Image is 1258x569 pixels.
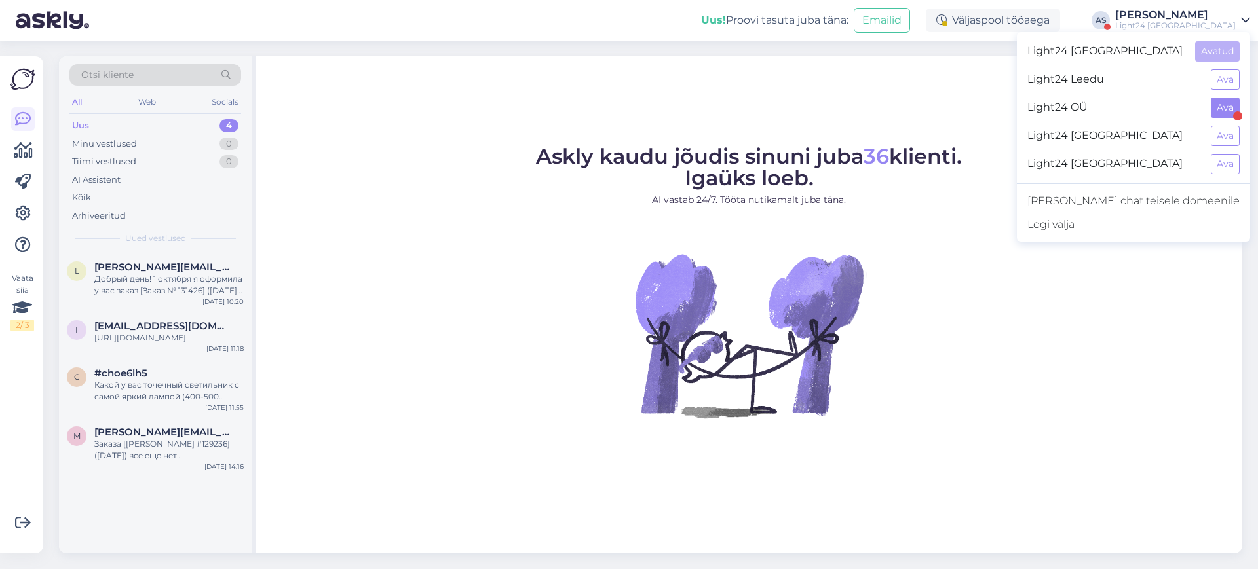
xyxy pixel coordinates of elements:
p: AI vastab 24/7. Tööta nutikamalt juba täna. [536,193,962,207]
a: [PERSON_NAME] chat teisele domeenile [1017,189,1250,213]
button: Ava [1211,98,1240,118]
div: 0 [219,155,238,168]
div: AI Assistent [72,174,121,187]
img: Askly Logo [10,67,35,92]
div: [DATE] 11:55 [205,403,244,413]
div: Logi välja [1017,213,1250,236]
div: Заказа [[PERSON_NAME] #129236] ([DATE]) все еще нет ([PERSON_NAME], [PERSON_NAME]). Прошу ответит... [94,438,244,462]
span: c [74,372,80,382]
span: Askly kaudu jõudis sinuni juba klienti. Igaüks loeb. [536,143,962,191]
div: AS [1092,11,1110,29]
span: Light24 [GEOGRAPHIC_DATA] [1027,126,1200,146]
div: 4 [219,119,238,132]
div: Какой у вас точечный светильник с самой яркий лампой (400-500 люмен)? [94,379,244,403]
span: 36 [864,143,889,169]
span: mara.sosare@balticmonitor.com [94,426,231,438]
span: m [73,431,81,441]
span: Light24 [GEOGRAPHIC_DATA] [1027,41,1185,62]
span: Otsi kliente [81,68,134,82]
span: lena.oginc@inbox.lv [94,261,231,273]
div: [DATE] 14:16 [204,462,244,471]
span: Uued vestlused [125,232,186,244]
div: Väljaspool tööaega [926,9,1060,32]
img: No Chat active [631,217,867,453]
div: Добрый день! 1 октября я оформила у вас заказ [Заказ № 131426] ([DATE]). До сих пор от вас ни зак... [94,273,244,297]
div: Tiimi vestlused [72,155,136,168]
div: [PERSON_NAME] [1115,10,1236,20]
button: Ava [1211,154,1240,174]
div: 0 [219,138,238,151]
span: Light24 [GEOGRAPHIC_DATA] [1027,154,1200,174]
div: Uus [72,119,89,132]
span: Light24 Leedu [1027,69,1200,90]
a: [PERSON_NAME]Light24 [GEOGRAPHIC_DATA] [1115,10,1250,31]
b: Uus! [701,14,726,26]
div: All [69,94,85,111]
div: Arhiveeritud [72,210,126,223]
button: Emailid [854,8,910,33]
div: Light24 [GEOGRAPHIC_DATA] [1115,20,1236,31]
span: Light24 OÜ [1027,98,1200,118]
div: Kõik [72,191,91,204]
div: 2 / 3 [10,320,34,331]
div: Socials [209,94,241,111]
div: [DATE] 10:20 [202,297,244,306]
div: Web [136,94,159,111]
button: Ava [1211,126,1240,146]
div: Vaata siia [10,272,34,331]
span: #choe6lh5 [94,367,147,379]
span: l [75,266,79,276]
span: innademyd2022@gmail.com [94,320,231,332]
div: [URL][DOMAIN_NAME] [94,332,244,344]
div: Minu vestlused [72,138,137,151]
button: Avatud [1195,41,1240,62]
button: Ava [1211,69,1240,90]
span: i [75,325,78,335]
div: Proovi tasuta juba täna: [701,12,848,28]
div: [DATE] 11:18 [206,344,244,354]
